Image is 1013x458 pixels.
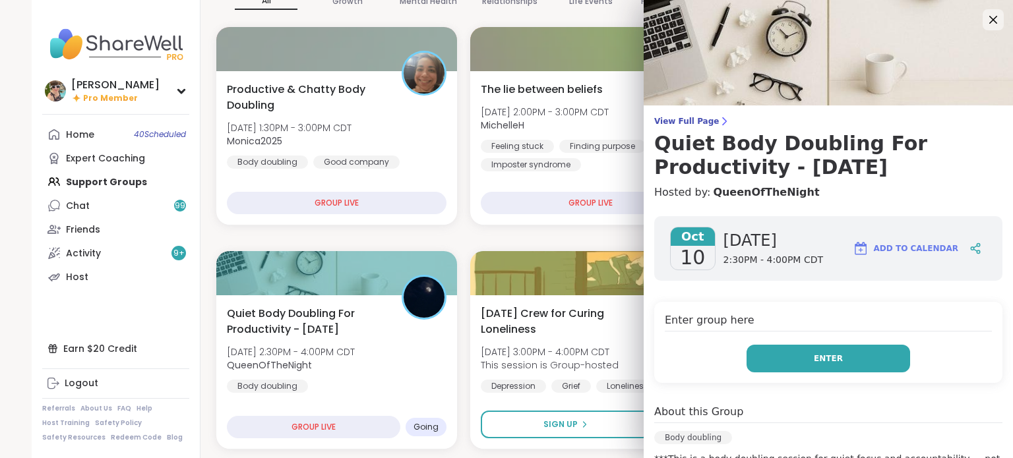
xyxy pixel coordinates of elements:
div: Body doubling [227,380,308,393]
a: Safety Resources [42,433,106,442]
div: Finding purpose [559,140,646,153]
b: MichelleH [481,119,524,132]
div: Activity [66,247,101,260]
h4: Enter group here [665,312,992,331]
div: Body doubling [654,431,732,444]
img: Adrienne_QueenOfTheDawn [45,80,66,101]
img: Monica2025 [404,53,445,94]
span: 99 [175,200,185,212]
button: Add to Calendar [847,233,964,264]
a: View Full PageQuiet Body Doubling For Productivity - [DATE] [654,116,1002,179]
span: [DATE] 1:30PM - 3:00PM CDT [227,121,352,134]
a: Home40Scheduled [42,123,189,146]
a: Host [42,265,189,289]
span: Going [414,422,439,432]
div: GROUP LIVE [227,192,446,214]
a: Blog [167,433,183,442]
div: Expert Coaching [66,152,145,165]
span: 2:30PM - 4:00PM CDT [723,254,823,267]
span: Productive & Chatty Body Doubling [227,82,387,113]
span: View Full Page [654,116,1002,127]
a: Chat99 [42,194,189,217]
a: Redeem Code [111,433,162,442]
a: Activity9+ [42,241,189,265]
button: Enter [747,345,910,372]
span: 9 + [173,248,185,259]
span: Sign Up [543,418,578,430]
button: Sign Up [481,411,650,438]
div: Loneliness [596,380,659,393]
span: [DATE] Crew for Curing Loneliness [481,306,641,337]
div: GROUP LIVE [227,416,400,438]
span: [DATE] 2:30PM - 4:00PM CDT [227,345,355,358]
div: Good company [313,156,400,169]
span: [DATE] [723,230,823,251]
b: Monica2025 [227,134,282,148]
span: Enter [814,353,843,364]
img: ShareWell Nav Logo [42,21,189,67]
img: QueenOfTheNight [404,277,445,318]
a: Safety Policy [95,418,142,428]
span: 40 Scheduled [134,129,186,140]
a: FAQ [117,404,131,413]
h4: Hosted by: [654,185,1002,200]
h3: Quiet Body Doubling For Productivity - [DATE] [654,132,1002,179]
div: Earn $20 Credit [42,337,189,360]
a: QueenOfTheNight [713,185,819,200]
a: Logout [42,372,189,395]
span: Pro Member [83,93,138,104]
a: Friends [42,217,189,241]
span: Oct [671,227,715,246]
b: QueenOfTheNight [227,358,312,372]
a: Expert Coaching [42,146,189,170]
div: Logout [65,377,98,390]
div: Friends [66,223,100,237]
div: Host [66,271,88,284]
div: Feeling stuck [481,140,554,153]
span: [DATE] 2:00PM - 3:00PM CDT [481,105,609,119]
a: Referrals [42,404,75,413]
div: Home [66,129,94,142]
span: [DATE] 3:00PM - 4:00PM CDT [481,345,619,358]
div: Body doubling [227,156,308,169]
div: Chat [66,200,90,213]
span: Quiet Body Doubling For Productivity - [DATE] [227,306,387,337]
div: [PERSON_NAME] [71,78,160,92]
span: Add to Calendar [874,243,958,254]
span: 10 [680,246,705,270]
div: Imposter syndrome [481,158,581,171]
div: GROUP LIVE [481,192,700,214]
h4: About this Group [654,404,743,420]
span: The lie between beliefs [481,82,603,98]
a: Help [137,404,152,413]
div: Depression [481,380,546,393]
span: This session is Group-hosted [481,358,619,372]
a: About Us [80,404,112,413]
div: Grief [551,380,591,393]
a: Host Training [42,418,90,428]
img: ShareWell Logomark [853,241,869,256]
